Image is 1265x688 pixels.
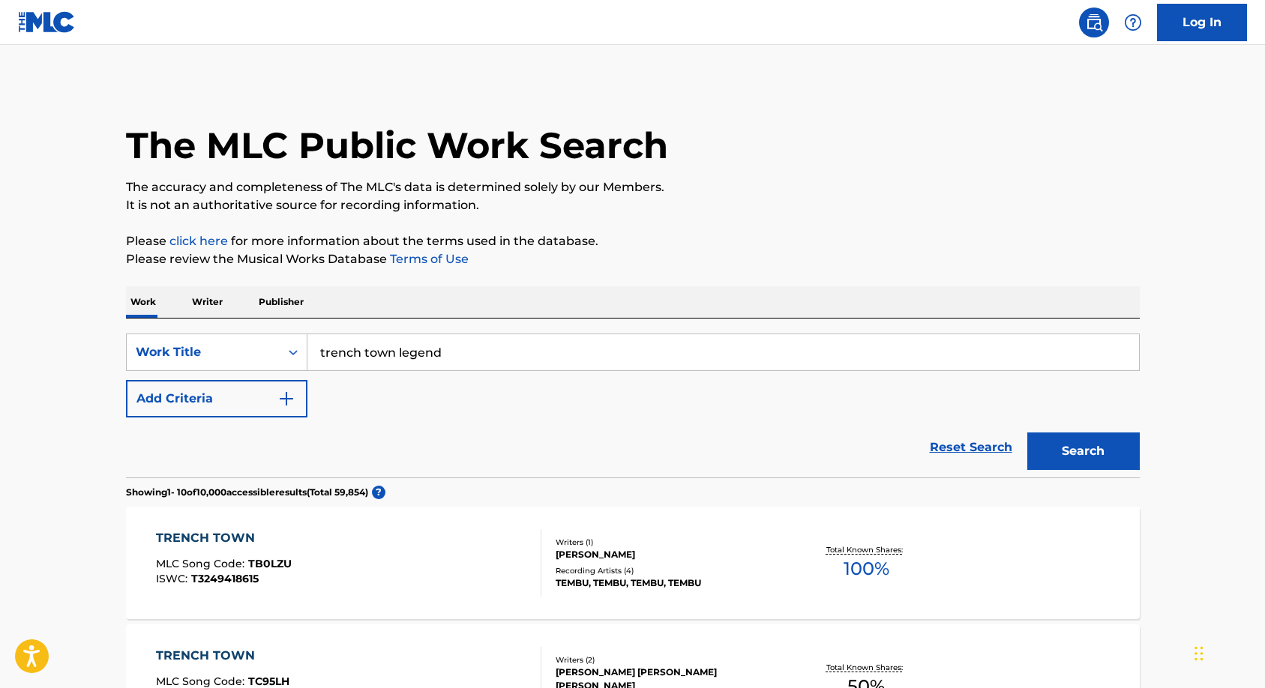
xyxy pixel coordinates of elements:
div: TRENCH TOWN [156,529,292,547]
div: Help [1118,7,1148,37]
p: Writer [187,286,227,318]
p: Publisher [254,286,308,318]
a: Reset Search [922,431,1020,464]
span: ? [372,486,385,499]
div: Work Title [136,343,271,361]
p: Showing 1 - 10 of 10,000 accessible results (Total 59,854 ) [126,486,368,499]
span: TB0LZU [248,557,292,570]
p: The accuracy and completeness of The MLC's data is determined solely by our Members. [126,178,1140,196]
a: Terms of Use [387,252,469,266]
div: Writers ( 1 ) [556,537,782,548]
p: Please review the Musical Works Database [126,250,1140,268]
div: TEMBU, TEMBU, TEMBU, TEMBU [556,576,782,590]
a: Public Search [1079,7,1109,37]
p: Total Known Shares: [826,662,907,673]
span: MLC Song Code : [156,557,248,570]
p: Work [126,286,160,318]
span: 100 % [844,555,889,582]
span: T3249418615 [191,572,259,585]
img: 9d2ae6d4665cec9f34b9.svg [277,390,295,408]
a: click here [169,234,228,248]
iframe: Chat Widget [1190,616,1265,688]
img: help [1124,13,1142,31]
a: Log In [1157,4,1247,41]
a: TRENCH TOWNMLC Song Code:TB0LZUISWC:T3249418615Writers (1)[PERSON_NAME]Recording Artists (4)TEMBU... [126,507,1140,619]
img: search [1085,13,1103,31]
div: Drag [1195,631,1204,676]
button: Search [1027,432,1140,470]
p: Total Known Shares: [826,544,907,555]
div: Writers ( 2 ) [556,654,782,666]
p: Please for more information about the terms used in the database. [126,232,1140,250]
span: ISWC : [156,572,191,585]
span: MLC Song Code : [156,675,248,688]
img: MLC Logo [18,11,76,33]
div: TRENCH TOWN [156,647,289,665]
h1: The MLC Public Work Search [126,123,668,168]
div: [PERSON_NAME] [556,548,782,561]
p: It is not an authoritative source for recording information. [126,196,1140,214]
span: TC95LH [248,675,289,688]
div: Recording Artists ( 4 ) [556,565,782,576]
button: Add Criteria [126,380,307,417]
form: Search Form [126,334,1140,477]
